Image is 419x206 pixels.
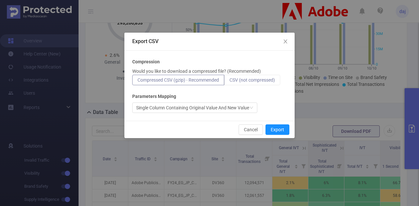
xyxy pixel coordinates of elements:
[229,77,275,83] span: CSV (not compressed)
[249,106,253,110] i: icon: down
[276,33,295,51] button: Close
[136,103,249,113] div: Single Column Containing Original Value And New Value
[132,58,160,65] b: Compression
[132,93,176,100] b: Parameters Mapping
[239,124,263,135] button: Cancel
[132,68,261,75] p: Would you like to download a compressed file? (Recommended)
[265,124,289,135] button: Export
[137,77,219,83] span: Compressed CSV (gzip) - Recommended
[132,38,287,45] div: Export CSV
[283,39,288,44] i: icon: close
